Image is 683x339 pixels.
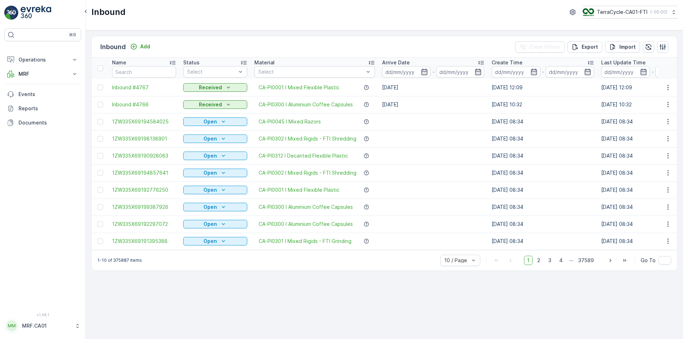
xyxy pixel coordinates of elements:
a: 1ZW335X69192776250 [112,186,176,194]
p: ... [569,256,573,265]
img: logo_light-DOdMpM7g.png [21,6,51,20]
p: Operations [18,56,67,63]
p: Received [199,84,222,91]
input: dd/mm/yyyy [601,66,650,78]
p: Open [203,238,217,245]
td: [DATE] [378,79,488,96]
td: [DATE] 08:34 [488,113,598,130]
a: CA-PI0045 I Mixed Razors [259,118,321,125]
p: Name [112,59,126,66]
span: 1 [524,256,533,265]
a: 1ZW335X69194584025 [112,118,176,125]
p: Open [203,152,217,159]
a: CA-PI0300 I Aluminium Coffee Capsules [259,221,353,228]
button: Import [605,41,640,53]
p: Material [254,59,275,66]
td: [DATE] 08:34 [488,233,598,250]
p: Select [258,68,364,75]
p: Open [203,118,217,125]
span: 4 [556,256,566,265]
button: Export [567,41,602,53]
p: Inbound [100,42,126,52]
span: CA-PI0302 I Mixed Rigids - FTI Shredding [259,169,356,176]
button: Received [183,100,247,109]
p: 1-10 of 375887 items [97,258,142,263]
p: Documents [18,119,78,126]
input: dd/mm/yyyy [546,66,594,78]
button: Open [183,237,247,245]
a: CA-PI0301 I Mixed Rigids - FTI Grinding [259,238,351,245]
a: 1ZW335X69192297072 [112,221,176,228]
td: [DATE] 08:34 [488,216,598,233]
button: Operations [4,53,81,67]
p: MRF [18,70,67,78]
p: - [542,68,544,76]
p: - [651,68,654,76]
p: ⌘B [69,32,76,38]
span: Go To [641,257,656,264]
div: Toggle Row Selected [97,102,103,107]
td: [DATE] 08:34 [488,164,598,181]
a: 1ZW335X69198138901 [112,135,176,142]
a: Inbound #4766 [112,101,176,108]
button: Clear Filters [515,41,565,53]
div: Toggle Row Selected [97,238,103,244]
span: CA-PI0312 I Decanted Flexible Plastic [259,152,348,159]
p: Open [203,203,217,211]
a: Inbound #4767 [112,84,176,91]
a: CA-PI0302 I Mixed Rigids - FTI Shredding [259,135,356,142]
a: Events [4,87,81,101]
input: dd/mm/yyyy [382,66,431,78]
p: Status [183,59,200,66]
input: dd/mm/yyyy [492,66,540,78]
span: CA-PI0001 I Mixed Flexible Plastic [259,84,339,91]
p: MRF.CA01 [22,322,71,329]
button: Open [183,186,247,194]
a: Documents [4,116,81,130]
span: 1ZW335X69199387926 [112,203,176,211]
button: TerraCycle-CA01-FTI(-05:00) [583,6,677,18]
p: Inbound [91,6,126,18]
a: CA-PI0300 I Aluminium Coffee Capsules [259,101,353,108]
td: [DATE] 12:09 [488,79,598,96]
button: Open [183,134,247,143]
a: 1ZW335X69190928063 [112,152,176,159]
a: CA-PI0300 I Aluminium Coffee Capsules [259,203,353,211]
span: 3 [545,256,555,265]
a: CA-PI0001 I Mixed Flexible Plastic [259,186,339,194]
p: - [432,68,435,76]
td: [DATE] 08:34 [488,130,598,147]
p: Received [199,101,222,108]
p: Open [203,169,217,176]
td: [DATE] [378,96,488,113]
div: Toggle Row Selected [97,153,103,159]
p: Reports [18,105,78,112]
button: Received [183,83,247,92]
button: Open [183,152,247,160]
p: TerraCycle-CA01-FTI [597,9,647,16]
div: MM [6,320,17,332]
td: [DATE] 08:34 [488,181,598,198]
p: Events [18,91,78,98]
div: Toggle Row Selected [97,204,103,210]
a: Reports [4,101,81,116]
div: Toggle Row Selected [97,136,103,142]
a: 1ZW335X69191395388 [112,238,176,245]
div: Toggle Row Selected [97,187,103,193]
span: v 1.48.1 [4,313,81,317]
td: [DATE] 10:32 [488,96,598,113]
p: Select [187,68,236,75]
button: Open [183,117,247,126]
span: 37589 [575,256,597,265]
